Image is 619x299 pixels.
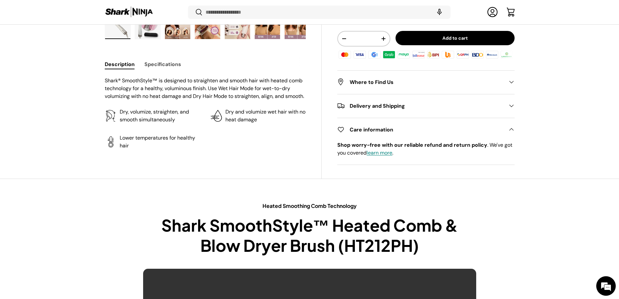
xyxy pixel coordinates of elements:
img: gcash [367,50,382,60]
img: master [338,50,352,60]
h2: Delivery and Shipping [337,102,504,110]
img: bdo [470,50,485,60]
textarea: Type your message and hit 'Enter' [3,178,124,200]
img: shark-smoothstyle-heated-comb-and-blow-dryer-brush-full-view-shark-ninja-philippines [135,13,160,39]
speech-search-button: Search by voice [429,5,450,20]
summary: Delivery and Shipping [337,94,514,118]
img: shark-smoothstyle-heated-comb-and-blow-dryer-brush-different-modes-view-shark-ninja-philippines [225,13,250,39]
img: shark-smoothstyle-heated-comb-and-blow-dryer-brush-before-and-after-hair-styling-results-view-sha... [255,13,280,39]
strong: Shop worry-free with our reliable refund and return policy [337,142,487,149]
button: Specifications [144,57,181,72]
img: shark-smoothstyle-heated-comb-and-blow-dryer-brush-closer-view-shark-ninja-philippines [195,13,220,39]
button: Description [105,57,135,72]
img: shark-smoothstyle-heated-comb-and-blow-dryer-brush-before-and-after-blonde-hair-styling-results-v... [285,13,310,39]
p: . We've got you covered . [337,142,514,157]
p: Heated Smoothing Comb Technology [143,202,476,210]
img: qrph [455,50,470,60]
span: Shark® SmoothStyle™ is designed to straighten and smooth hair with heated comb technology for a h... [105,77,304,100]
div: Minimize live chat window [107,3,122,19]
p: Lower temperatures for healthy hair [120,134,200,150]
img: Shark Ninja Philippines [105,6,154,19]
img: billease [411,50,426,60]
h2: Where to Find Us [337,78,504,86]
img: metrobank [485,50,499,60]
img: shark-smoothstyle-heated-comb-and-blow-dryer-brush-different-styling-techniques-infographic-view-... [165,13,190,39]
p: Dry and volumize wet hair with no heat damage [225,108,306,124]
span: We're online! [38,82,90,148]
img: landbank [500,50,514,60]
summary: Care information [337,118,514,142]
button: Add to cart [396,31,515,46]
img: ubp [441,50,455,60]
img: bpi [426,50,440,60]
h2: Shark SmoothStyle™ Heated Comb & Blow Dryer Brush (HT212PH) [143,215,476,255]
summary: Where to Find Us [337,71,514,94]
div: Chat with us now [34,36,109,45]
a: learn more [367,150,392,156]
img: maya [397,50,411,60]
img: visa [352,50,367,60]
img: Shark SmoothStyle™ Heated Comb & Blow Dryer Brush (HT212PH) [105,13,130,39]
p: Dry, volumize, straighten, and smooth simultaneously [120,108,200,124]
h2: Care information [337,126,504,134]
img: grabpay [382,50,396,60]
